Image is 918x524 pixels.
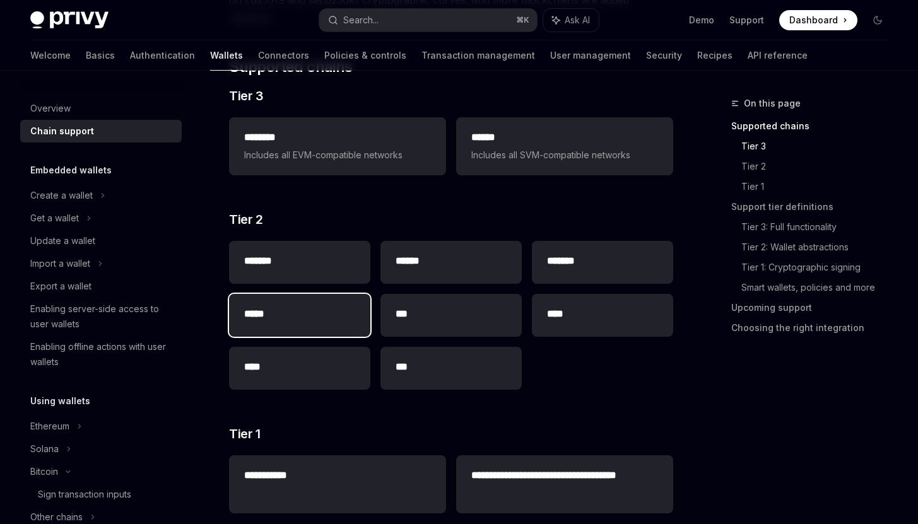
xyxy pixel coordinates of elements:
div: Enabling offline actions with user wallets [30,339,174,370]
a: Upcoming support [731,298,898,318]
a: API reference [748,40,808,71]
div: Ethereum [30,419,69,434]
span: Tier 2 [229,211,262,228]
a: Overview [20,97,182,120]
div: Chain support [30,124,94,139]
a: Support [729,14,764,26]
div: Search... [343,13,379,28]
a: Tier 3: Full functionality [741,217,898,237]
a: Choosing the right integration [731,318,898,338]
a: User management [550,40,631,71]
a: Export a wallet [20,275,182,298]
a: Security [646,40,682,71]
h5: Embedded wallets [30,163,112,178]
a: Tier 3 [741,136,898,156]
a: Chain support [20,120,182,143]
a: Basics [86,40,115,71]
span: Dashboard [789,14,838,26]
div: Update a wallet [30,233,95,248]
a: Transaction management [421,40,535,71]
a: Sign transaction inputs [20,483,182,506]
div: Import a wallet [30,256,90,271]
a: Connectors [258,40,309,71]
a: Supported chains [731,116,898,136]
span: ⌘ K [516,15,529,25]
span: On this page [744,96,801,111]
div: Create a wallet [30,188,93,203]
a: Support tier definitions [731,197,898,217]
a: Tier 1: Cryptographic signing [741,257,898,277]
button: Ask AI [543,9,599,32]
div: Export a wallet [30,279,91,294]
a: Authentication [130,40,195,71]
a: Policies & controls [324,40,406,71]
a: Recipes [697,40,733,71]
div: Sign transaction inputs [38,487,131,502]
div: Enabling server-side access to user wallets [30,301,174,332]
div: Solana [30,441,59,457]
a: Enabling offline actions with user wallets [20,335,182,373]
a: Tier 2 [741,156,898,177]
a: Dashboard [779,10,857,30]
span: Tier 3 [229,87,263,105]
a: Tier 1 [741,177,898,197]
div: Get a wallet [30,211,79,226]
a: Smart wallets, policies and more [741,277,898,298]
span: Includes all EVM-compatible networks [244,148,431,163]
div: Overview [30,101,71,116]
a: Update a wallet [20,230,182,252]
a: Demo [689,14,714,26]
span: Includes all SVM-compatible networks [471,148,658,163]
a: Welcome [30,40,71,71]
a: Enabling server-side access to user wallets [20,298,182,335]
img: dark logo [30,11,109,29]
a: **** ***Includes all EVM-compatible networks [229,117,446,175]
button: Search...⌘K [319,9,536,32]
a: **** *Includes all SVM-compatible networks [456,117,673,175]
div: Bitcoin [30,464,58,479]
a: Tier 2: Wallet abstractions [741,237,898,257]
span: Ask AI [565,14,590,26]
a: Wallets [210,40,243,71]
span: Tier 1 [229,425,260,443]
h5: Using wallets [30,393,90,409]
button: Toggle dark mode [868,10,888,30]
